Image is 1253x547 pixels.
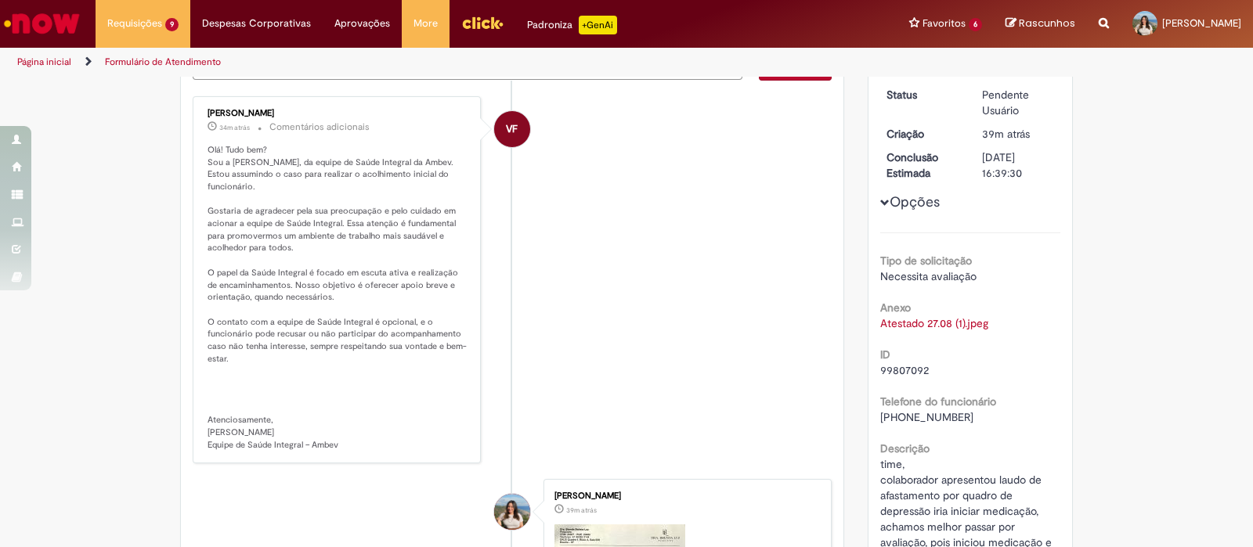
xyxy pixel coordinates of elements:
span: Requisições [107,16,162,31]
div: Cecilia Menegol [494,494,530,530]
span: [PERSON_NAME] [1162,16,1241,30]
span: More [413,16,438,31]
div: Vivian FachiniDellagnezzeBordin [494,111,530,147]
b: Anexo [880,300,911,315]
span: 34m atrás [219,123,250,132]
time: 30/09/2025 15:44:11 [219,123,250,132]
span: [PHONE_NUMBER] [880,410,973,424]
b: Tipo de solicitação [880,254,972,268]
span: Favoritos [923,16,966,31]
b: Descrição [880,441,930,455]
span: VF [506,110,518,148]
time: 30/09/2025 15:39:27 [982,127,1030,141]
dt: Criação [875,126,971,142]
div: Padroniza [527,16,617,34]
span: Despesas Corporativas [202,16,311,31]
b: ID [880,347,890,362]
ul: Trilhas de página [12,48,824,77]
span: 99807092 [880,363,929,377]
small: Comentários adicionais [269,121,370,134]
p: +GenAi [579,16,617,34]
span: Aprovações [334,16,390,31]
div: 30/09/2025 15:39:27 [982,126,1055,142]
span: 6 [969,18,982,31]
b: Telefone do funcionário [880,394,996,408]
dt: Conclusão Estimada [875,149,971,181]
img: ServiceNow [2,8,82,39]
a: Download de Atestado 27.08 (1).jpeg [880,316,988,330]
span: Rascunhos [1019,16,1075,31]
div: [DATE] 16:39:30 [982,149,1055,181]
div: [PERSON_NAME] [208,109,468,118]
div: [PERSON_NAME] [554,491,815,501]
time: 30/09/2025 15:39:21 [566,506,597,515]
a: Rascunhos [1006,16,1075,31]
a: Formulário de Atendimento [105,56,221,68]
div: Pendente Usuário [982,87,1055,118]
dt: Status [875,87,971,103]
p: Olá! Tudo bem? Sou a [PERSON_NAME], da equipe de Saúde Integral da Ambev. Estou assumindo o caso ... [208,144,468,452]
a: Página inicial [17,56,71,68]
span: 39m atrás [982,127,1030,141]
span: 9 [165,18,179,31]
span: Necessita avaliação [880,269,977,283]
img: click_logo_yellow_360x200.png [461,11,504,34]
span: 39m atrás [566,506,597,515]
